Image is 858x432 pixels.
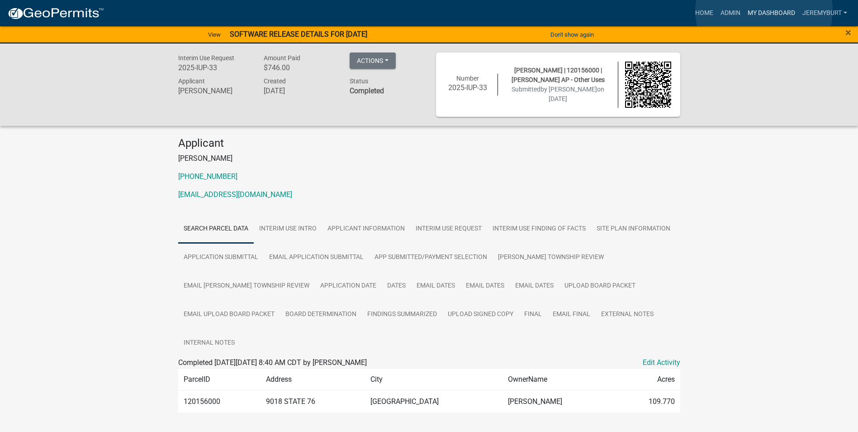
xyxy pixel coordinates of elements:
span: Amount Paid [264,54,300,62]
a: FINDINGS SUMMARIZED [362,300,442,329]
a: APP SUBMITTED/PAYMENT SELECTION [369,243,493,272]
a: BOARD DETERMINATION [280,300,362,329]
a: Email UPLOAD BOARD PACKET [178,300,280,329]
td: OwnerName [502,369,616,391]
a: UPLOAD BOARD PACKET [559,272,641,301]
a: External Notes [596,300,659,329]
td: Acres [616,369,680,391]
a: SITE PLAN INFORMATION [591,215,676,244]
img: QR code [625,62,671,108]
a: APPLICANT INFORMATION [322,215,410,244]
a: Search Parcel Data [178,215,254,244]
span: Submitted on [DATE] [512,86,604,102]
td: ParcelID [178,369,261,391]
button: Actions [350,53,396,69]
a: [PHONE_NUMBER] [178,172,237,181]
td: 9018 STATE 76 [261,391,365,413]
h6: 2025-IUP-33 [178,63,251,72]
span: Completed [DATE][DATE] 8:40 AM CDT by [PERSON_NAME] [178,358,367,367]
a: INTERIM USE INTRO [254,215,322,244]
span: × [845,26,851,39]
td: 109.770 [616,391,680,413]
h6: 2025-IUP-33 [445,83,491,92]
a: Email FINAL [547,300,596,329]
h6: [DATE] [264,86,336,95]
a: Admin [717,5,744,22]
a: Email APPLICATION SUBMITTAL [264,243,369,272]
h6: $746.00 [264,63,336,72]
a: Email DATES [510,272,559,301]
td: [GEOGRAPHIC_DATA] [365,391,502,413]
a: Internal Notes [178,329,240,358]
a: Email DATES [411,272,460,301]
a: Email DATES [460,272,510,301]
a: JeremyBurt [799,5,851,22]
span: Created [264,77,286,85]
a: FINAL [519,300,547,329]
a: Edit Activity [643,357,680,368]
p: [PERSON_NAME] [178,153,680,164]
strong: SOFTWARE RELEASE DETAILS FOR [DATE] [230,30,367,38]
a: DATES [382,272,411,301]
a: APPLICATION SUBMITTAL [178,243,264,272]
td: Address [261,369,365,391]
a: INTERIM USE REQUEST [410,215,487,244]
a: My Dashboard [744,5,799,22]
a: [EMAIL_ADDRESS][DOMAIN_NAME] [178,190,292,199]
a: INTERIM USE FINDING OF FACTS [487,215,591,244]
button: Don't show again [547,27,597,42]
a: Home [692,5,717,22]
td: City [365,369,502,391]
span: Number [456,75,479,82]
td: 120156000 [178,391,261,413]
span: Interim Use Request [178,54,234,62]
h4: Applicant [178,137,680,150]
button: Close [845,27,851,38]
a: [PERSON_NAME] TOWNSHIP REVIEW [493,243,609,272]
a: View [204,27,224,42]
h6: [PERSON_NAME] [178,86,251,95]
span: by [PERSON_NAME] [540,86,597,93]
a: UPLOAD SIGNED COPY [442,300,519,329]
a: Email [PERSON_NAME] TOWNSHIP REVIEW [178,272,315,301]
span: Applicant [178,77,205,85]
span: Status [350,77,368,85]
span: [PERSON_NAME] | 120156000 | [PERSON_NAME] AP - Other Uses [512,67,605,83]
strong: Completed [350,86,384,95]
a: APPLICATION DATE [315,272,382,301]
td: [PERSON_NAME] [502,391,616,413]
